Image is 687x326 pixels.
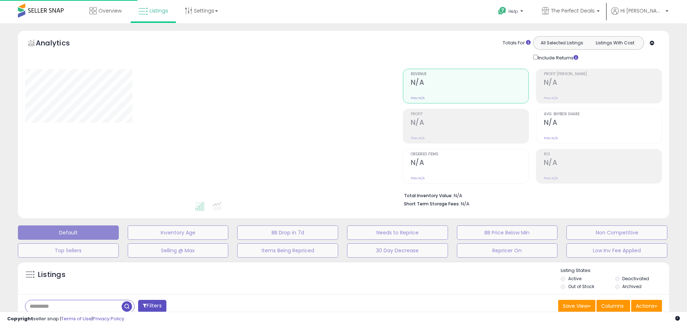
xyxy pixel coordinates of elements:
button: BB Price Below Min [457,225,558,240]
button: Repricer On [457,243,558,258]
span: The Perfect Deals [551,7,595,14]
button: 30 Day Decrease [347,243,448,258]
button: BB Drop in 7d [237,225,338,240]
div: seller snap | | [7,316,124,322]
button: Needs to Reprice [347,225,448,240]
button: Listings With Cost [588,38,642,48]
a: Help [492,1,530,23]
h2: N/A [544,78,662,88]
span: Listings [150,7,168,14]
button: Inventory Age [128,225,229,240]
span: Hi [PERSON_NAME] [620,7,663,14]
a: Hi [PERSON_NAME] [611,7,668,23]
span: Help [508,8,518,14]
b: Total Inventory Value: [404,193,453,199]
small: Prev: N/A [544,136,558,140]
h2: N/A [411,159,528,168]
small: Prev: N/A [544,96,558,100]
span: Avg. Buybox Share [544,112,662,116]
span: N/A [461,200,469,207]
button: All Selected Listings [535,38,589,48]
h2: N/A [544,118,662,128]
button: Non Competitive [566,225,667,240]
span: Revenue [411,72,528,76]
button: Low Inv Fee Applied [566,243,667,258]
h2: N/A [411,118,528,128]
h2: N/A [411,78,528,88]
b: Short Term Storage Fees: [404,201,460,207]
small: Prev: N/A [411,176,425,180]
button: Items Being Repriced [237,243,338,258]
span: Ordered Items [411,152,528,156]
span: Overview [98,7,122,14]
button: Top Sellers [18,243,119,258]
button: Selling @ Max [128,243,229,258]
small: Prev: N/A [411,136,425,140]
small: Prev: N/A [411,96,425,100]
span: Profit [411,112,528,116]
span: Profit [PERSON_NAME] [544,72,662,76]
div: Include Returns [528,53,587,62]
button: Default [18,225,119,240]
div: Totals For [503,40,531,47]
h5: Analytics [36,38,84,50]
strong: Copyright [7,315,33,322]
small: Prev: N/A [544,176,558,180]
li: N/A [404,191,657,199]
i: Get Help [498,6,507,15]
h2: N/A [544,159,662,168]
span: ROI [544,152,662,156]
